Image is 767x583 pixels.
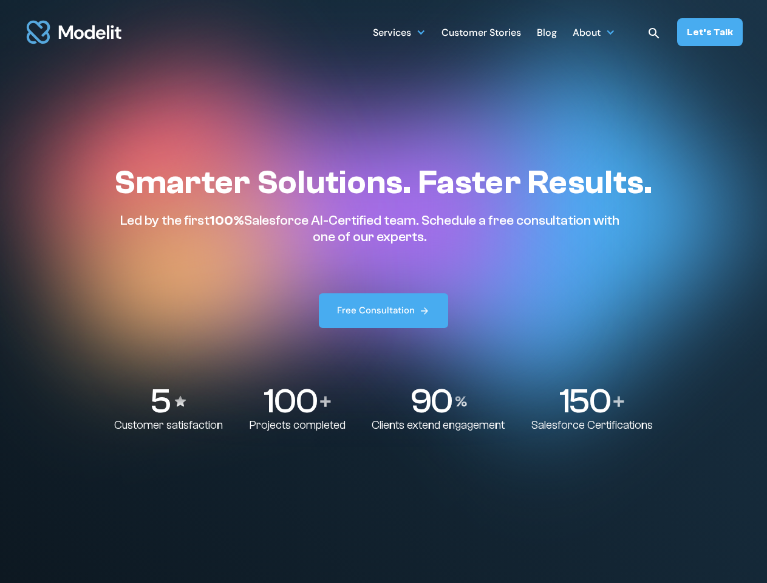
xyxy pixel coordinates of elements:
[419,305,430,316] img: arrow right
[373,20,426,44] div: Services
[677,18,743,46] a: Let’s Talk
[441,22,521,46] div: Customer Stories
[455,396,467,407] img: Percentage
[573,22,601,46] div: About
[114,163,652,203] h1: Smarter Solutions. Faster Results.
[613,396,624,407] img: Plus
[319,293,449,328] a: Free Consultation
[687,26,733,39] div: Let’s Talk
[531,418,653,432] p: Salesforce Certifications
[24,13,124,51] a: home
[373,22,411,46] div: Services
[559,384,610,418] p: 150
[337,304,415,317] div: Free Consultation
[150,384,169,418] p: 5
[114,418,223,432] p: Customer satisfaction
[537,22,557,46] div: Blog
[372,418,505,432] p: Clients extend engagement
[264,384,316,418] p: 100
[410,384,451,418] p: 90
[114,213,626,245] p: Led by the first Salesforce AI-Certified team. Schedule a free consultation with one of our experts.
[210,213,244,228] span: 100%
[573,20,615,44] div: About
[173,394,188,409] img: Stars
[250,418,346,432] p: Projects completed
[537,20,557,44] a: Blog
[320,396,331,407] img: Plus
[441,20,521,44] a: Customer Stories
[24,13,124,51] img: modelit logo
